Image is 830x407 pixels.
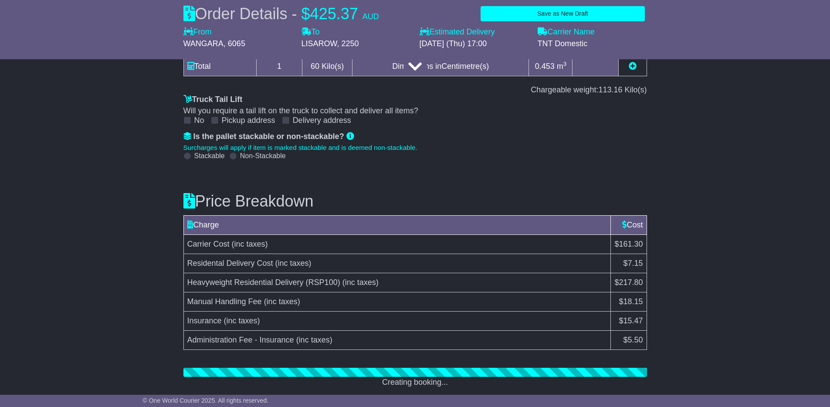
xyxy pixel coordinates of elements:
[183,144,647,152] div: Surcharges will apply if item is marked stackable and is deemed non-stackable.
[264,297,300,306] span: (inc taxes)
[538,27,595,37] label: Carrier Name
[342,278,379,287] span: (inc taxes)
[183,193,647,210] h3: Price Breakdown
[194,116,204,125] label: No
[143,397,269,404] span: © One World Courier 2025. All rights reserved.
[232,240,268,248] span: (inc taxes)
[614,240,643,248] span: $161.30
[623,259,643,268] span: $7.15
[183,215,611,234] td: Charge
[193,132,344,141] span: Is the pallet stackable or non-stackable?
[420,39,529,49] div: [DATE] (Thu) 17:00
[183,39,224,48] span: WANGARA
[538,39,647,49] div: TNT Domestic
[420,27,529,37] label: Estimated Delivery
[293,116,351,125] label: Delivery address
[183,57,256,76] td: Total
[310,5,358,23] span: 425.37
[183,27,212,37] label: From
[187,336,294,344] span: Administration Fee - Insurance
[183,106,647,116] div: Will you require a tail lift on the truck to collect and deliver all items?
[183,85,647,95] div: Chargeable weight: Kilo(s)
[224,316,260,325] span: (inc taxes)
[481,6,644,21] button: Save as New Draft
[619,316,643,325] span: $15.47
[224,39,245,48] span: , 6065
[302,5,310,23] span: $
[222,116,275,125] label: Pickup address
[183,4,379,23] div: Order Details -
[598,85,622,94] span: 113.16
[337,39,359,48] span: , 2250
[362,12,379,21] span: AUD
[187,240,230,248] span: Carrier Cost
[240,152,286,160] label: Non-Stackable
[614,278,643,287] span: $217.80
[296,336,332,344] span: (inc taxes)
[183,378,647,387] div: Creating booking...
[302,27,320,37] label: To
[187,316,222,325] span: Insurance
[302,39,337,48] span: LISAROW
[183,95,243,105] label: Truck Tail Lift
[187,278,340,287] span: Heavyweight Residential Delivery (RSP100)
[619,297,643,306] span: $18.15
[611,215,647,234] td: Cost
[187,259,273,268] span: Residental Delivery Cost
[187,297,262,306] span: Manual Handling Fee
[194,152,225,160] label: Stackable
[275,259,312,268] span: (inc taxes)
[623,336,643,344] span: $5.50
